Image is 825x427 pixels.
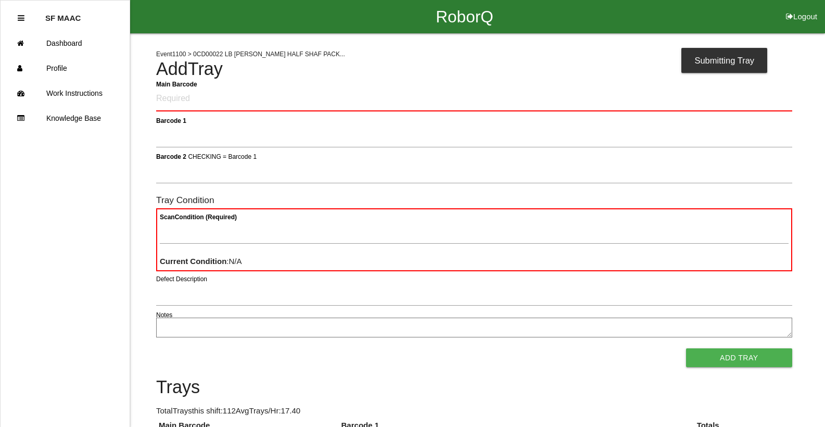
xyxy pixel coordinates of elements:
p: Total Trays this shift: 112 Avg Trays /Hr: 17.40 [156,405,792,417]
label: Defect Description [156,274,207,284]
span: : N/A [160,257,242,266]
a: Work Instructions [1,81,130,106]
b: Scan Condition (Required) [160,213,237,221]
a: Knowledge Base [1,106,130,131]
a: Dashboard [1,31,130,56]
div: Submitting Tray [681,48,767,73]
a: Profile [1,56,130,81]
p: SF MAAC [45,6,81,22]
h6: Tray Condition [156,195,792,205]
label: Notes [156,310,172,320]
b: Barcode 2 [156,153,186,160]
b: Main Barcode [156,80,197,87]
button: Add Tray [686,348,792,367]
h4: Trays [156,378,792,397]
span: CHECKING = Barcode 1 [188,153,257,160]
b: Current Condition [160,257,226,266]
span: Event 1100 > 0CD00022 LB [PERSON_NAME] HALF SHAF PACK... [156,51,345,58]
h4: Add Tray [156,59,792,79]
input: Required [156,87,792,111]
b: Barcode 1 [156,117,186,124]
div: Close [18,6,24,31]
